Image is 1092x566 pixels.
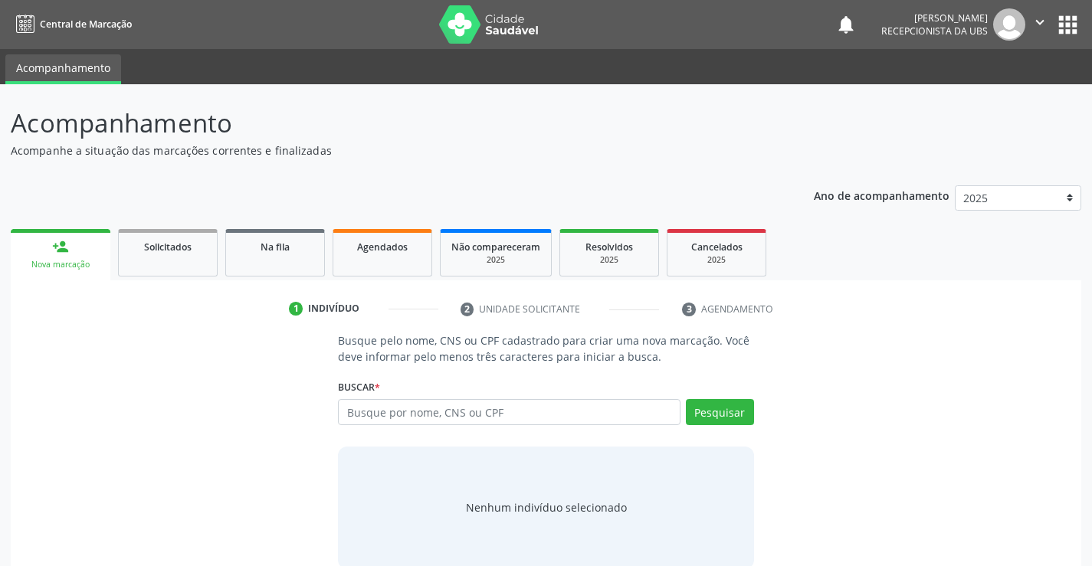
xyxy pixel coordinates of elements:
[40,18,132,31] span: Central de Marcação
[308,302,359,316] div: Indivíduo
[451,254,540,266] div: 2025
[1031,14,1048,31] i: 
[881,25,988,38] span: Recepcionista da UBS
[686,399,754,425] button: Pesquisar
[144,240,192,254] span: Solicitados
[11,104,760,142] p: Acompanhamento
[1054,11,1081,38] button: apps
[835,14,857,35] button: notifications
[11,11,132,37] a: Central de Marcação
[338,399,680,425] input: Busque por nome, CNS ou CPF
[11,142,760,159] p: Acompanhe a situação das marcações correntes e finalizadas
[451,240,540,254] span: Não compareceram
[5,54,121,84] a: Acompanhamento
[993,8,1025,41] img: img
[466,499,627,515] div: Nenhum indivíduo selecionado
[571,254,648,266] div: 2025
[338,375,380,399] label: Buscar
[52,238,69,255] div: person_add
[357,240,408,254] span: Agendados
[1025,8,1054,41] button: 
[678,254,755,266] div: 2025
[691,240,743,254] span: Cancelados
[21,259,100,270] div: Nova marcação
[289,302,303,316] div: 1
[814,185,949,204] p: Ano de acompanhamento
[881,11,988,25] div: [PERSON_NAME]
[261,240,290,254] span: Na fila
[585,240,633,254] span: Resolvidos
[338,332,753,365] p: Busque pelo nome, CNS ou CPF cadastrado para criar uma nova marcação. Você deve informar pelo men...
